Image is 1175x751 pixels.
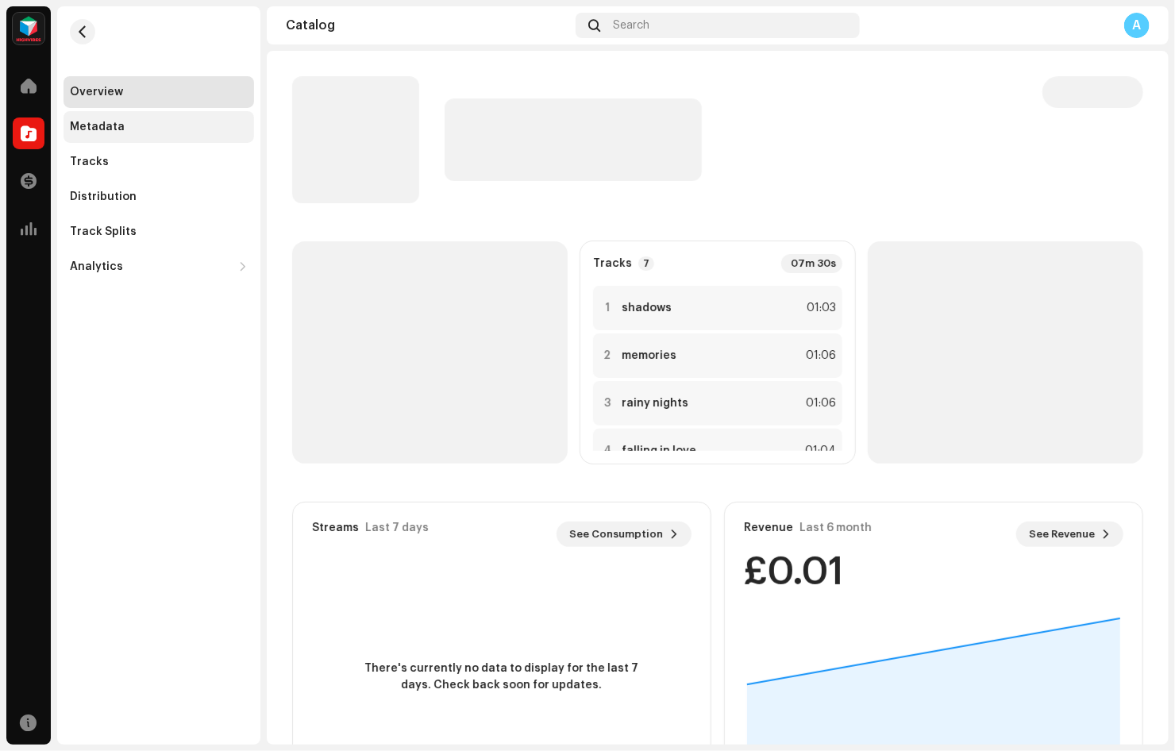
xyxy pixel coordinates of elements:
div: Last 7 days [365,522,429,534]
div: 01:03 [801,298,836,318]
re-m-nav-dropdown: Analytics [64,251,254,283]
span: See Consumption [569,518,663,550]
span: See Revenue [1029,518,1095,550]
button: See Revenue [1016,522,1123,547]
div: Track Splits [70,225,137,238]
div: Last 6 month [799,522,872,534]
re-m-nav-item: Track Splits [64,216,254,248]
div: 01:06 [801,394,836,413]
div: A [1124,13,1150,38]
strong: memories [622,349,676,362]
div: Metadata [70,121,125,133]
re-m-nav-item: Metadata [64,111,254,143]
span: There's currently no data to display for the last 7 days. Check back soon for updates. [359,660,645,694]
strong: falling in love [622,445,696,457]
p-badge: 7 [638,256,654,271]
button: See Consumption [557,522,692,547]
div: 01:06 [801,346,836,365]
div: Tracks [70,156,109,168]
div: 01:04 [801,441,836,460]
span: Search [613,19,649,32]
strong: Tracks [593,257,632,270]
div: Analytics [70,260,123,273]
div: Streams [312,522,359,534]
img: feab3aad-9b62-475c-8caf-26f15a9573ee [13,13,44,44]
div: 07m 30s [781,254,842,273]
div: Catalog [286,19,569,32]
div: Distribution [70,191,137,203]
re-m-nav-item: Overview [64,76,254,108]
re-m-nav-item: Distribution [64,181,254,213]
div: Revenue [744,522,793,534]
div: Overview [70,86,123,98]
strong: rainy nights [622,397,688,410]
strong: shadows [622,302,672,314]
re-m-nav-item: Tracks [64,146,254,178]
